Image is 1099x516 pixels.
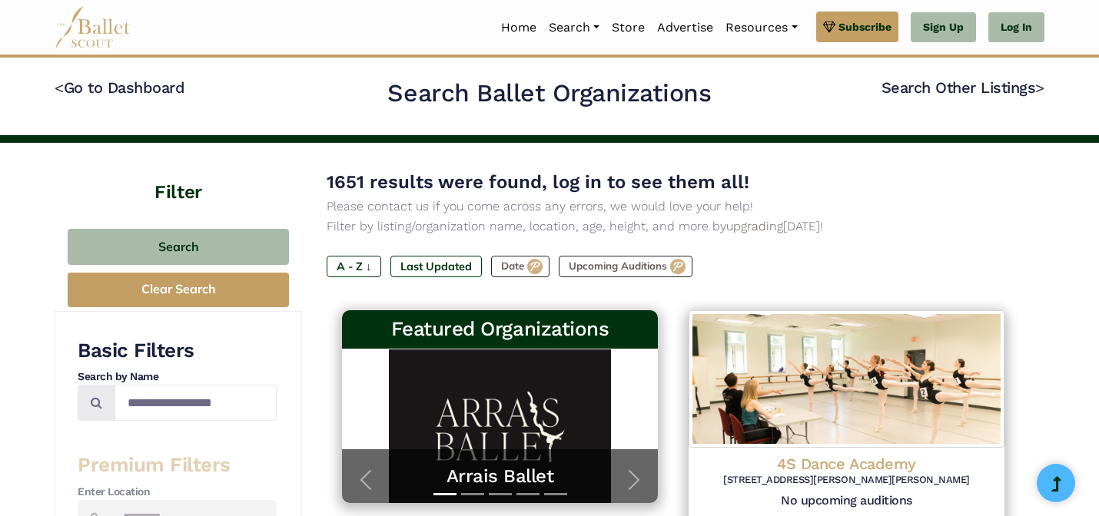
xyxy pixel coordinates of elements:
a: Search [543,12,606,44]
a: Subscribe [816,12,898,42]
h4: Search by Name [78,369,277,385]
button: Slide 2 [461,485,484,503]
a: Advertise [651,12,719,44]
a: Home [495,12,543,44]
a: Arrais Ballet [357,465,642,488]
p: Filter by listing/organization name, location, age, height, and more by [DATE]! [327,217,1020,237]
h4: Enter Location [78,485,277,500]
h3: Premium Filters [78,452,277,478]
a: Search Other Listings> [882,78,1044,97]
button: Clear Search [68,273,289,307]
h3: Featured Organizations [354,316,646,342]
h2: Search Ballet Organizations [387,78,711,110]
a: Store [606,12,651,44]
button: Slide 1 [433,485,457,503]
img: gem.svg [823,18,835,35]
a: Resources [719,12,803,44]
label: Last Updated [390,256,482,277]
span: 1651 results were found, log in to see them all! [327,171,749,193]
input: Search by names... [115,385,277,421]
a: Log In [988,12,1044,43]
button: Search [68,229,289,265]
a: <Go to Dashboard [55,78,184,97]
h4: 4S Dance Academy [701,454,992,474]
label: Upcoming Auditions [559,256,692,277]
label: A - Z ↓ [327,256,381,277]
img: Logo [689,310,1004,448]
h4: Filter [55,143,302,206]
button: Slide 3 [489,485,512,503]
button: Slide 4 [516,485,540,503]
code: < [55,78,64,97]
a: Sign Up [911,12,976,43]
code: > [1035,78,1044,97]
p: Please contact us if you come across any errors, we would love your help! [327,197,1020,217]
button: Slide 5 [544,485,567,503]
a: upgrading [726,219,783,233]
label: Date [491,256,549,277]
h5: No upcoming auditions [701,493,992,509]
h6: [STREET_ADDRESS][PERSON_NAME][PERSON_NAME] [701,474,992,487]
span: Subscribe [838,18,891,35]
h3: Basic Filters [78,338,277,364]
